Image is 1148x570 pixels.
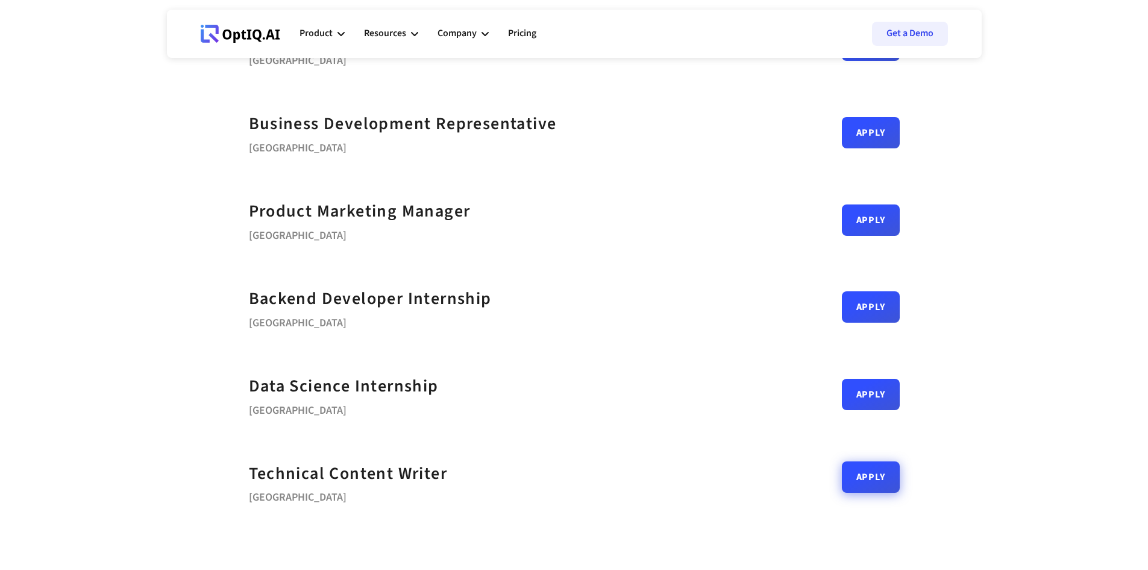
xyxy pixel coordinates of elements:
div: [GEOGRAPHIC_DATA] [249,312,492,329]
div: [GEOGRAPHIC_DATA] [249,400,439,417]
div: Product [300,25,333,42]
a: Pricing [508,16,536,52]
a: Apply [842,291,900,323]
a: Technical Content Writer [249,460,448,487]
div: [GEOGRAPHIC_DATA] [249,50,399,67]
div: Resources [364,16,418,52]
div: [GEOGRAPHIC_DATA] [249,487,448,504]
a: Data Science Internship [249,373,439,400]
a: Apply [842,461,900,493]
a: Apply [842,379,900,410]
a: Webflow Homepage [201,16,280,52]
strong: Data Science Internship [249,374,439,398]
a: Business Development Representative [249,110,557,138]
strong: Backend Developer Internship [249,287,492,311]
a: Get a Demo [872,22,948,46]
a: Backend Developer Internship [249,285,492,312]
div: Company [438,16,489,52]
a: Apply [842,204,900,236]
strong: Technical Content Writer [249,461,448,486]
div: [GEOGRAPHIC_DATA] [249,138,557,154]
a: Product Marketing Manager [249,198,471,225]
a: Apply [842,117,900,148]
div: Product [300,16,345,52]
div: Company [438,25,477,42]
div: Resources [364,25,406,42]
div: [GEOGRAPHIC_DATA] [249,225,471,242]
